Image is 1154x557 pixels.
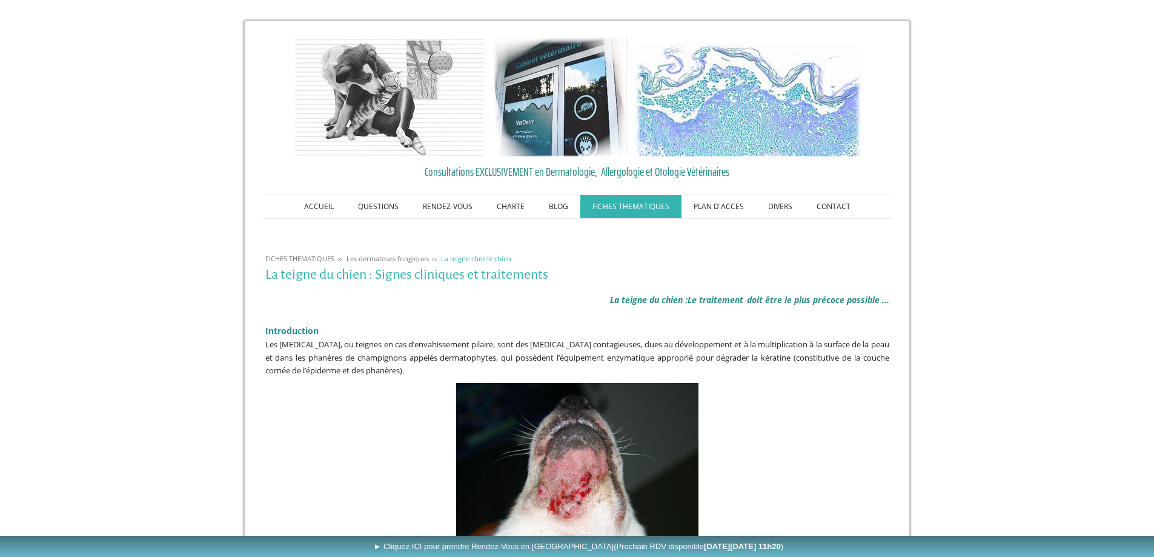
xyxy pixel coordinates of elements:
span: La teigne chez le chien [441,254,511,263]
span: (Prochain RDV disponible ) [614,542,783,551]
a: FICHES THEMATIQUES [262,254,337,263]
span: FICHES THEMATIQUES [265,254,334,263]
a: FICHES THEMATIQUES [580,195,681,218]
a: BLOG [537,195,580,218]
span: doit être le plus précoce possible ... [747,294,889,305]
span: Introduction [265,325,319,336]
a: DIVERS [756,195,804,218]
a: CHARTE [485,195,537,218]
span: La teigne du chien : [610,294,688,305]
a: RENDEZ-VOUS [411,195,485,218]
span: ► Cliquez ICI pour prendre Rendez-Vous en [GEOGRAPHIC_DATA] [373,542,783,551]
a: Consultations EXCLUSIVEMENT en Dermatologie, Allergologie et Otologie Vétérinaires [265,162,889,181]
a: Les dermatoses fongiques [343,254,432,263]
a: PLAN D'ACCES [681,195,756,218]
a: ACCUEIL [292,195,346,218]
h1: La teigne du chien : Signes cliniques et traitements [265,267,889,282]
span: Le traitement [688,294,743,305]
a: CONTACT [804,195,863,218]
span: Les dermatoses fongiques [347,254,429,263]
a: La teigne chez le chien [438,254,514,263]
span: Les [MEDICAL_DATA], ou teignes en cas d’envahissement pilaire, sont des [MEDICAL_DATA] contagieus... [265,339,889,376]
b: [DATE][DATE] 11h20 [704,542,781,551]
a: QUESTIONS [346,195,411,218]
